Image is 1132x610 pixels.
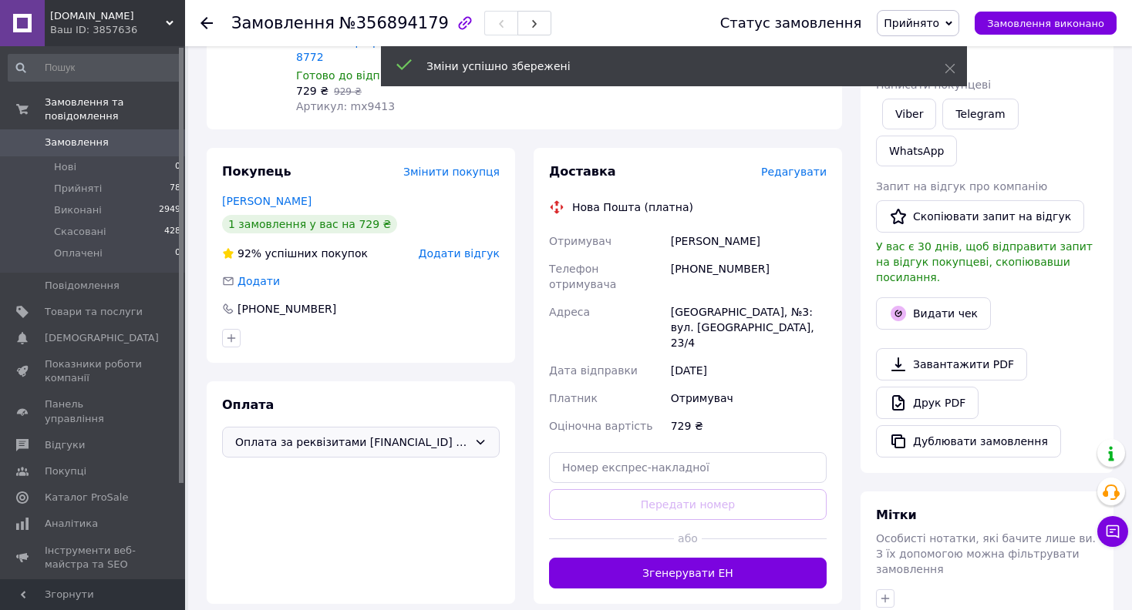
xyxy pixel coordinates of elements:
[45,357,143,385] span: Показники роботи компанії
[668,255,830,298] div: [PHONE_NUMBER]
[876,387,979,419] a: Друк PDF
[45,517,98,531] span: Аналітика
[45,305,143,319] span: Товари та послуги
[668,357,830,384] div: [DATE]
[549,306,590,318] span: Адреса
[54,160,76,174] span: Нові
[339,14,449,32] span: №356894179
[876,297,991,330] button: Видати чек
[222,164,291,179] span: Покупець
[296,100,395,112] span: Артикул: mx9413
[45,491,128,504] span: Каталог ProSale
[222,397,274,412] span: Оплата
[238,275,280,287] span: Додати
[50,23,185,37] div: Ваш ID: 3857636
[45,464,86,478] span: Покупці
[876,508,917,522] span: Мітки
[549,235,611,247] span: Отримувач
[403,166,500,178] span: Змінити покупця
[222,195,312,207] a: [PERSON_NAME]
[45,279,120,293] span: Повідомлення
[45,397,143,425] span: Панель управління
[426,59,906,74] div: Зміни успішно збережені
[419,247,500,260] span: Додати відгук
[876,425,1061,457] button: Дублювати замовлення
[568,199,697,215] div: Нова Пошта (платна)
[549,164,616,179] span: Доставка
[876,79,991,91] span: Написати покупцеві
[200,15,213,31] div: Повернутися назад
[674,531,702,546] span: або
[942,99,1018,129] a: Telegram
[175,160,180,174] span: 0
[549,452,827,483] input: Номер експрес-накладної
[8,54,182,82] input: Пошук
[876,200,1084,233] button: Скопіювати запит на відгук
[549,364,638,377] span: Дата відправки
[296,85,328,97] span: 729 ₴
[876,532,1096,575] span: Особисті нотатки, які бачите лише ви. З їх допомогою можна фільтрувати замовлення
[54,246,103,260] span: Оплачені
[876,136,957,166] a: WhatsApp
[45,136,109,149] span: Замовлення
[668,384,830,412] div: Отримувач
[549,392,598,404] span: Платник
[296,69,413,82] span: Готово до відправки
[54,225,106,239] span: Скасовані
[238,247,261,260] span: 92%
[159,203,180,217] span: 2949
[45,96,185,123] span: Замовлення та повідомлення
[175,246,180,260] span: 0
[668,298,830,357] div: [GEOGRAPHIC_DATA], №3: вул. [GEOGRAPHIC_DATA], 23/4
[45,438,85,452] span: Відгуки
[1097,516,1128,547] button: Чат з покупцем
[668,412,830,440] div: 729 ₴
[334,86,362,97] span: 929 ₴
[170,182,180,196] span: 78
[549,558,827,588] button: Згенерувати ЕН
[876,348,1027,380] a: Завантажити PDF
[222,246,368,261] div: успішних покупок
[668,227,830,255] div: [PERSON_NAME]
[296,5,458,63] a: Дитячий намет, [PERSON_NAME], ігрова палатка сіро-рожева Kruzzel 8772
[54,182,102,196] span: Прийняті
[882,99,936,129] a: Viber
[549,420,652,432] span: Оціночна вартість
[720,15,862,31] div: Статус замовлення
[884,17,939,29] span: Прийнято
[235,434,468,451] span: Оплата за реквізитами [FINANCIAL_ID] [PERSON_NAME]
[45,331,159,345] span: [DEMOGRAPHIC_DATA]
[222,215,397,233] div: 1 замовлення у вас на 729 ₴
[549,263,616,290] span: Телефон отримувача
[761,166,827,178] span: Редагувати
[876,240,1093,283] span: У вас є 30 днів, щоб відправити запит на відгук покупцеві, скопіювавши посилання.
[54,203,102,217] span: Виконані
[231,14,335,32] span: Замовлення
[975,12,1117,35] button: Замовлення виконано
[876,180,1047,193] span: Запит на відгук про компанію
[164,225,180,239] span: 428
[45,544,143,571] span: Інструменти веб-майстра та SEO
[236,301,338,317] div: [PHONE_NUMBER]
[50,9,166,23] span: Try.com.ua
[987,18,1104,29] span: Замовлення виконано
